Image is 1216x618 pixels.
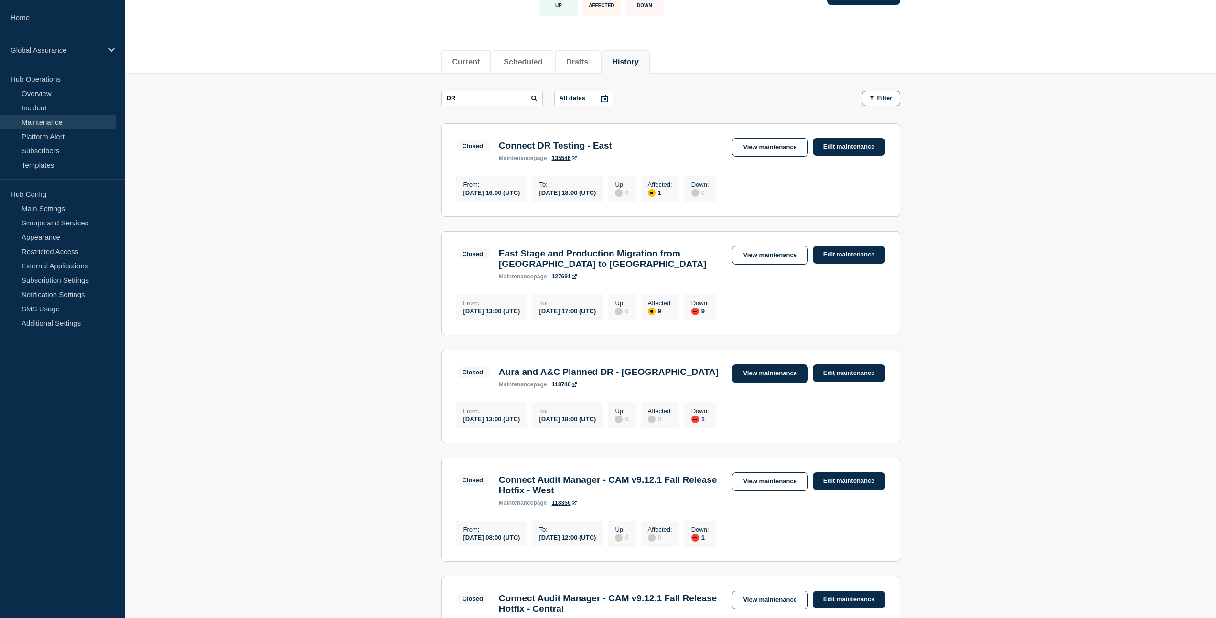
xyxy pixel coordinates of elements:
div: [DATE] 18:00 (UTC) [539,188,596,196]
p: From : [463,407,520,415]
span: Filter [877,95,893,102]
p: Up : [615,181,628,188]
a: 127691 [552,273,577,280]
div: 0 [648,533,672,542]
div: disabled [691,189,699,197]
div: down [691,534,699,542]
div: disabled [615,189,623,197]
p: Down : [691,299,709,307]
div: Closed [463,250,483,257]
p: Up [555,3,562,8]
a: Edit maintenance [813,591,885,608]
p: Down : [691,407,709,415]
p: To : [539,407,596,415]
a: View maintenance [732,591,807,609]
div: disabled [615,308,623,315]
button: Filter [862,91,900,106]
p: Down : [691,181,709,188]
a: 118740 [552,381,577,388]
span: maintenance [499,381,534,388]
p: Global Assurance [11,46,102,54]
div: [DATE] 12:00 (UTC) [539,533,596,541]
a: Edit maintenance [813,246,885,264]
p: page [499,273,547,280]
div: affected [648,189,656,197]
div: 1 [691,533,709,542]
div: disabled [615,534,623,542]
p: From : [463,526,520,533]
div: disabled [615,416,623,423]
div: 0 [615,533,628,542]
div: down [691,308,699,315]
div: disabled [648,534,656,542]
button: Scheduled [504,58,542,66]
div: [DATE] 16:00 (UTC) [463,188,520,196]
p: Up : [615,526,628,533]
a: View maintenance [732,472,807,491]
button: Drafts [566,58,588,66]
h3: Connect Audit Manager - CAM v9.12.1 Fall Release Hotfix - West [499,475,723,496]
div: [DATE] 13:00 (UTC) [463,415,520,423]
div: 9 [691,307,709,315]
div: 0 [691,188,709,197]
p: page [499,500,547,506]
div: disabled [648,416,656,423]
span: maintenance [499,155,534,161]
a: View maintenance [732,364,807,383]
div: affected [648,308,656,315]
a: Edit maintenance [813,364,885,382]
span: maintenance [499,273,534,280]
div: 0 [648,415,672,423]
p: To : [539,526,596,533]
p: Affected : [648,299,672,307]
p: Down [637,3,652,8]
p: Affected : [648,181,672,188]
p: From : [463,181,520,188]
div: Closed [463,142,483,149]
h3: Connect DR Testing - East [499,140,612,151]
h3: Aura and A&C Planned DR - [GEOGRAPHIC_DATA] [499,367,719,377]
button: Current [452,58,480,66]
p: To : [539,181,596,188]
a: View maintenance [732,138,807,157]
div: [DATE] 08:00 (UTC) [463,533,520,541]
div: [DATE] 13:00 (UTC) [463,307,520,315]
a: 118356 [552,500,577,506]
div: 0 [615,415,628,423]
p: Up : [615,407,628,415]
p: Affected : [648,407,672,415]
div: 1 [648,188,672,197]
p: page [499,155,547,161]
p: Affected [589,3,614,8]
p: To : [539,299,596,307]
div: Closed [463,595,483,602]
p: From : [463,299,520,307]
p: page [499,381,547,388]
div: 9 [648,307,672,315]
span: maintenance [499,500,534,506]
p: Down : [691,526,709,533]
div: [DATE] 18:00 (UTC) [539,415,596,423]
div: Closed [463,477,483,484]
div: 1 [691,415,709,423]
p: Up : [615,299,628,307]
div: Closed [463,369,483,376]
p: All dates [560,95,585,102]
button: History [612,58,638,66]
div: 0 [615,188,628,197]
div: [DATE] 17:00 (UTC) [539,307,596,315]
h3: East Stage and Production Migration from [GEOGRAPHIC_DATA] to [GEOGRAPHIC_DATA] [499,248,723,269]
div: 0 [615,307,628,315]
div: down [691,416,699,423]
a: Edit maintenance [813,138,885,156]
h3: Connect Audit Manager - CAM v9.12.1 Fall Release Hotfix - Central [499,593,723,614]
button: All dates [554,91,613,106]
a: 135546 [552,155,577,161]
a: Edit maintenance [813,472,885,490]
input: Search maintenances [441,91,543,106]
a: View maintenance [732,246,807,265]
p: Affected : [648,526,672,533]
